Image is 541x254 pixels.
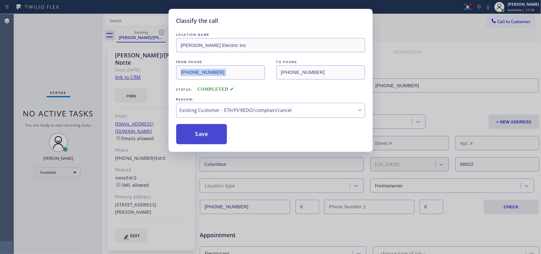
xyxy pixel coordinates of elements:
[276,59,365,65] div: TO PHONE
[180,107,362,114] div: Existing Customer - ETA/PI/REDO/complain/cancel
[176,87,193,92] span: Status:
[176,124,227,144] button: Save
[176,65,265,80] input: From phone
[276,65,365,80] input: To phone
[176,16,218,25] h5: Classify the call
[176,59,265,65] div: FROM PHONE
[197,87,234,92] span: COMPLETED
[176,96,365,103] div: REASON:
[176,31,365,38] div: LOCATION NAME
